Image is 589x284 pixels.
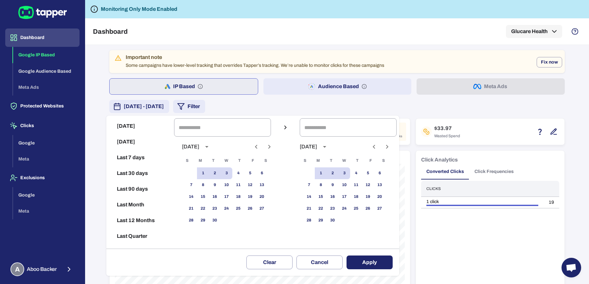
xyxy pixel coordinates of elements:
button: 2 [327,167,338,179]
button: 18 [350,191,362,203]
button: Next month [382,141,393,152]
button: Last 7 days [109,150,171,165]
button: 22 [315,203,327,215]
button: 12 [244,179,256,191]
span: Thursday [351,154,363,167]
button: Last 90 days [109,181,171,197]
button: Next month [264,141,275,152]
button: 21 [185,203,197,215]
button: 17 [338,191,350,203]
button: Last 30 days [109,165,171,181]
button: Clear [246,256,293,269]
span: Wednesday [338,154,350,167]
button: Reset [109,244,171,260]
button: 24 [338,203,350,215]
button: 6 [256,167,268,179]
button: 23 [327,203,338,215]
button: 2 [209,167,221,179]
button: 19 [362,191,374,203]
button: 11 [232,179,244,191]
button: Last Month [109,197,171,213]
button: 14 [303,191,315,203]
button: Previous month [251,141,262,152]
button: Last Quarter [109,228,171,244]
button: 26 [362,203,374,215]
button: 29 [197,215,209,226]
button: 20 [256,191,268,203]
button: Cancel [296,256,343,269]
span: Monday [312,154,324,167]
button: 14 [185,191,197,203]
button: 12 [362,179,374,191]
button: 27 [256,203,268,215]
span: Thursday [234,154,245,167]
a: Open chat [562,258,581,277]
span: Tuesday [207,154,219,167]
span: Sunday [299,154,311,167]
span: Friday [247,154,259,167]
button: 6 [374,167,385,179]
button: 3 [221,167,232,179]
button: 28 [185,215,197,226]
button: 23 [209,203,221,215]
button: 16 [209,191,221,203]
button: 5 [244,167,256,179]
button: calendar view is open, switch to year view [201,141,212,152]
button: 30 [209,215,221,226]
span: Saturday [260,154,272,167]
button: 30 [327,215,338,226]
button: 25 [232,203,244,215]
span: Wednesday [221,154,232,167]
button: 13 [374,179,385,191]
div: [DATE] [300,143,317,150]
button: 24 [221,203,232,215]
button: 8 [315,179,327,191]
button: 7 [185,179,197,191]
button: 9 [209,179,221,191]
button: 4 [232,167,244,179]
button: 17 [221,191,232,203]
button: 16 [327,191,338,203]
button: 10 [221,179,232,191]
button: Apply [347,256,393,269]
button: 10 [338,179,350,191]
button: Previous month [368,141,380,152]
button: 19 [244,191,256,203]
button: 8 [197,179,209,191]
button: 7 [303,179,315,191]
div: [DATE] [182,143,199,150]
button: 26 [244,203,256,215]
button: 9 [327,179,338,191]
button: 1 [315,167,327,179]
span: Tuesday [325,154,337,167]
button: 29 [315,215,327,226]
button: [DATE] [109,134,171,150]
button: 1 [197,167,209,179]
button: 22 [197,203,209,215]
span: Sunday [181,154,193,167]
button: Last 12 Months [109,213,171,228]
button: 27 [374,203,385,215]
button: 15 [197,191,209,203]
span: Monday [194,154,206,167]
button: calendar view is open, switch to year view [319,141,330,152]
button: 25 [350,203,362,215]
button: [DATE] [109,118,171,134]
button: 21 [303,203,315,215]
span: Friday [365,154,376,167]
button: 13 [256,179,268,191]
button: 28 [303,215,315,226]
button: 3 [338,167,350,179]
button: 5 [362,167,374,179]
button: 4 [350,167,362,179]
button: 20 [374,191,385,203]
button: 11 [350,179,362,191]
button: 15 [315,191,327,203]
span: Saturday [378,154,389,167]
button: 18 [232,191,244,203]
